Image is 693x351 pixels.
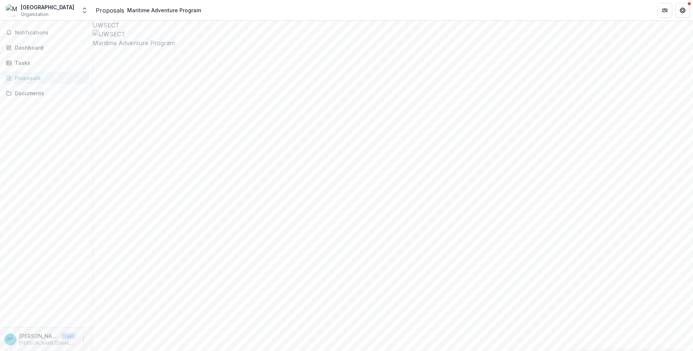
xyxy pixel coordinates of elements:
button: More [79,335,88,344]
span: Organization [21,11,49,18]
img: Mystic Seaport Museum [6,4,18,16]
p: [PERSON_NAME][EMAIL_ADDRESS][DOMAIN_NAME] [19,340,76,347]
p: [PERSON_NAME] [19,332,58,340]
button: Notifications [3,27,89,39]
div: Dashboard [15,44,83,52]
div: Maritime Adventure Program [127,6,201,14]
img: UWSECT [93,30,693,39]
span: Notifications [15,30,86,36]
a: Tasks [3,57,89,69]
a: Proposals [96,6,124,15]
div: [GEOGRAPHIC_DATA] [21,3,74,11]
div: Proposals [15,74,83,82]
nav: breadcrumb [96,5,204,16]
a: Proposals [3,72,89,84]
button: Partners [657,3,672,18]
p: User [61,333,76,340]
div: Documents [15,89,83,97]
button: Get Help [675,3,690,18]
h2: Maritime Adventure Program [93,39,693,47]
button: Open entity switcher [79,3,90,18]
div: UWSECT [93,21,693,30]
div: Kerrie Pezzo [7,337,13,342]
div: Tasks [15,59,83,67]
a: Dashboard [3,42,89,54]
a: Documents [3,87,89,99]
